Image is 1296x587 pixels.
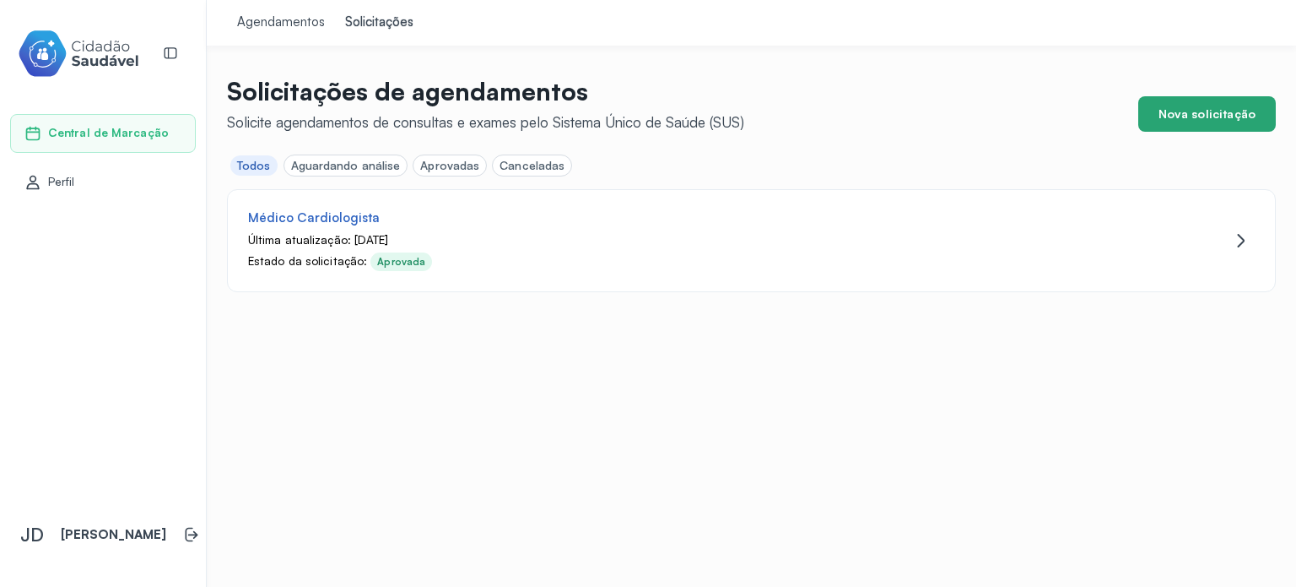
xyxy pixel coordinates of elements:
div: Aprovada [377,256,425,268]
div: Aprovadas [420,159,479,173]
div: Médico Cardiologista [248,210,380,226]
span: JD [20,524,44,546]
div: Aguardando análise [291,159,401,173]
div: Solicitações [345,14,413,31]
div: Agendamentos [237,14,325,31]
span: Perfil [48,175,75,189]
span: Central de Marcação [48,126,169,140]
p: [PERSON_NAME] [61,527,166,543]
a: Central de Marcação [24,125,181,142]
a: Perfil [24,174,181,191]
div: Estado da solicitação: [248,254,367,271]
p: Solicitações de agendamentos [227,76,744,106]
div: Última atualização: [DATE] [248,233,1108,247]
div: Todos [237,159,271,173]
div: Canceladas [499,159,564,173]
img: cidadao-saudavel-filled-logo.svg [18,27,139,80]
div: Solicite agendamentos de consultas e exames pelo Sistema Único de Saúde (SUS) [227,113,744,131]
button: Nova solicitação [1138,96,1276,132]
